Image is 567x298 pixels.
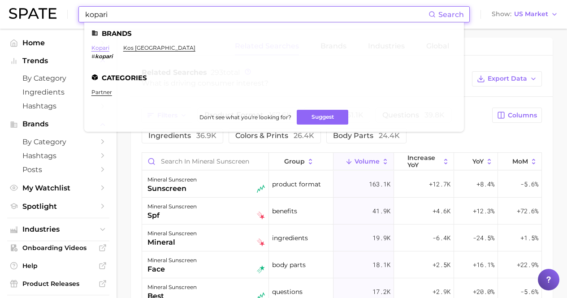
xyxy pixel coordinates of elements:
a: Posts [7,163,109,177]
span: 36.9k [196,131,216,140]
a: Ingredients [7,85,109,99]
button: Volume [333,153,394,170]
span: 19.9k [372,233,390,243]
input: Search in mineral sunscreen [142,153,268,170]
div: sunscreen [147,183,197,194]
button: ShowUS Market [489,9,560,20]
span: Product Releases [22,280,94,288]
span: +2.5k [433,259,450,270]
span: Hashtags [22,151,94,160]
span: +20.0% [473,286,494,297]
span: +2.9k [433,286,450,297]
span: questions [272,286,303,297]
span: 41.9k [372,206,390,216]
button: Trends [7,54,109,68]
span: increase YoY [407,154,440,168]
span: -5.6% [520,179,538,190]
span: 26.4k [294,131,314,140]
span: Trends [22,57,94,65]
div: mineral [147,237,197,248]
span: -24.5% [473,233,494,243]
span: Help [22,262,94,270]
span: -6.4k [433,233,450,243]
span: +8.4% [476,179,494,190]
div: mineral sunscreen [147,174,197,185]
span: colors & prints [235,131,314,140]
a: Product Releases [7,277,109,290]
span: Onboarding Videos [22,244,94,252]
input: Search here for a brand, industry, or ingredient [84,7,428,22]
button: Suggest [297,110,348,125]
div: mineral sunscreen [147,282,197,293]
button: group [269,153,333,170]
span: 163.1k [369,179,390,190]
span: by Category [22,74,94,82]
span: Brands [22,120,94,128]
button: MoM [498,153,541,170]
div: mineral sunscreen [147,255,197,266]
span: MoM [512,158,528,165]
button: Brands [7,117,109,131]
span: +1.5% [520,233,538,243]
a: kos [GEOGRAPHIC_DATA] [123,44,195,51]
span: Home [22,39,94,47]
button: increase YoY [394,153,454,170]
span: Hashtags [22,102,94,110]
button: Columns [492,108,542,123]
span: body parts [333,131,400,140]
span: +16.1% [473,259,494,270]
button: YoY [454,153,498,170]
span: +22.9% [517,259,538,270]
button: mineral sunscreenspffalling starbenefits41.9k+4.6k+12.3%+72.6% [142,198,541,225]
span: 24.4k [379,131,400,140]
span: benefits [272,206,297,216]
span: +72.6% [517,206,538,216]
em: kopari [95,53,113,60]
li: Categories [91,74,457,82]
a: kopari [91,44,109,51]
span: +12.7k [429,179,450,190]
img: falling star [257,212,265,220]
a: partner [91,89,112,95]
img: rising star [257,265,265,273]
a: Spotlight [7,199,109,213]
span: group [284,158,305,165]
button: Export Data [472,71,542,86]
span: US Market [514,12,548,17]
button: mineral sunscreensunscreenseasonal riserproduct format163.1k+12.7k+8.4%-5.6% [142,171,541,198]
span: body parts [272,259,306,270]
a: Onboarding Videos [7,241,109,255]
span: 17.2k [372,286,390,297]
span: +12.3% [473,206,494,216]
span: My Watchlist [22,184,94,192]
span: product format [272,179,321,190]
span: Posts [22,165,94,174]
button: Industries [7,223,109,236]
button: mineral sunscreenfacerising starbody parts18.1k+2.5k+16.1%+22.9% [142,251,541,278]
button: mineral sunscreenmineralfalling staringredients19.9k-6.4k-24.5%+1.5% [142,225,541,251]
span: 18.1k [372,259,390,270]
span: -5.6% [520,286,538,297]
span: Ingredients [22,88,94,96]
span: # [91,53,95,60]
span: by Category [22,138,94,146]
span: YoY [472,158,484,165]
a: by Category [7,135,109,149]
img: seasonal riser [257,185,265,193]
span: +4.6k [433,206,450,216]
a: Home [7,36,109,50]
a: Help [7,259,109,272]
span: Volume [355,158,380,165]
span: Spotlight [22,202,94,211]
span: ingredients [148,131,216,140]
span: ingredients [272,233,308,243]
a: by Category [7,71,109,85]
a: Hashtags [7,149,109,163]
div: spf [147,210,197,221]
span: Show [492,12,511,17]
span: Columns [508,112,537,119]
img: falling star [257,238,265,246]
span: Search [438,10,464,19]
span: Industries [22,225,94,233]
a: Hashtags [7,99,109,113]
